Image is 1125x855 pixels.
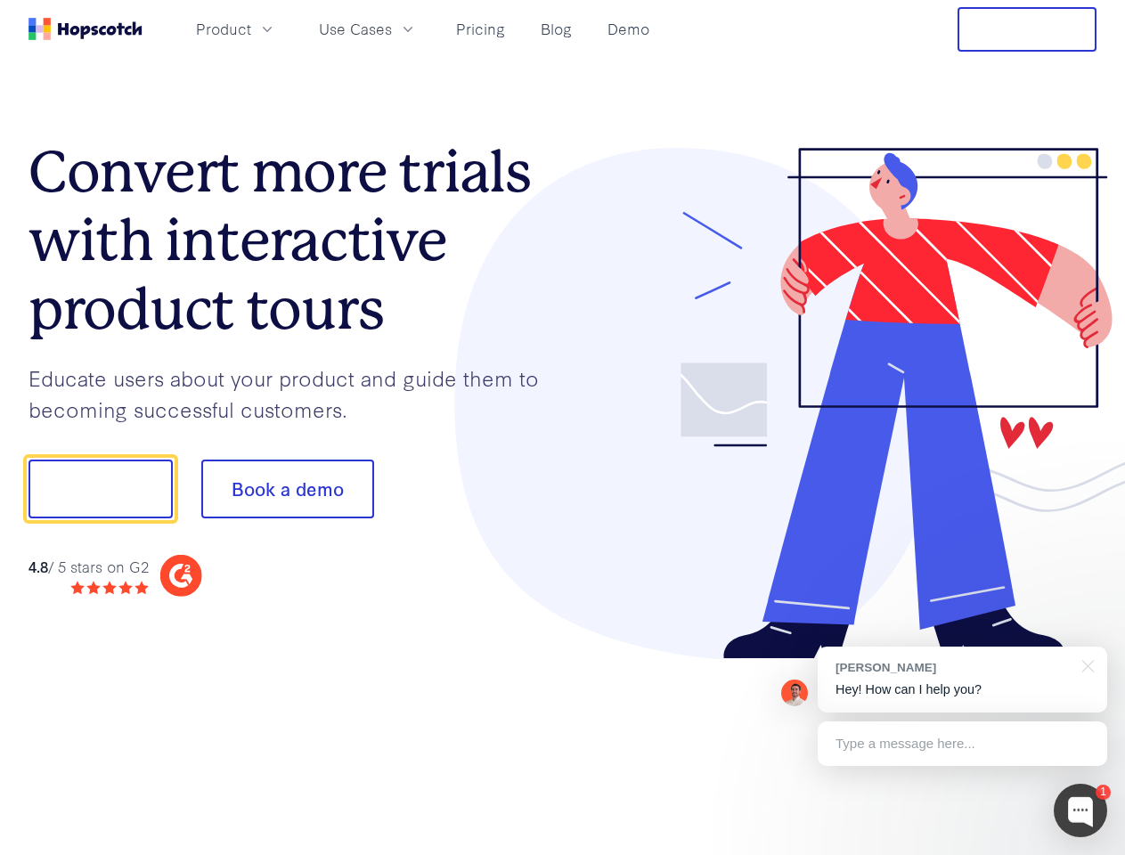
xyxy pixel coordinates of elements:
h1: Convert more trials with interactive product tours [29,138,563,343]
button: Book a demo [201,460,374,518]
button: Free Trial [958,7,1096,52]
button: Product [185,14,287,44]
div: 1 [1096,785,1111,800]
a: Home [29,18,143,40]
p: Educate users about your product and guide them to becoming successful customers. [29,362,563,424]
div: / 5 stars on G2 [29,556,149,578]
a: Pricing [449,14,512,44]
button: Use Cases [308,14,428,44]
span: Product [196,18,251,40]
a: Blog [534,14,579,44]
span: Use Cases [319,18,392,40]
strong: 4.8 [29,556,48,576]
div: [PERSON_NAME] [836,659,1072,676]
button: Show me! [29,460,173,518]
div: Type a message here... [818,721,1107,766]
p: Hey! How can I help you? [836,680,1089,699]
a: Demo [600,14,656,44]
img: Mark Spera [781,680,808,706]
